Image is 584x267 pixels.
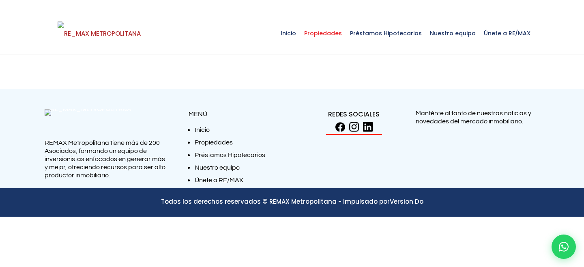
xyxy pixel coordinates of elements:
img: facebook-icon.png [335,122,345,132]
span: Inicio [277,21,300,45]
p: Todos los derechos reservados © REMAX Metropolitana - Impulsado por [45,196,539,207]
img: instagram-icon.png [349,122,359,132]
span: Propiedades [300,21,346,45]
span: Nuestro equipo [426,21,480,45]
a: Nuestro equipo [426,13,480,54]
a: Únete a RE/MAX [195,176,292,188]
p: REDES SOCIALES [292,109,416,119]
a: Nuestro equipo [195,164,292,176]
p: REMAX Metropolitana tiene más de 200 Asociados, formando un equipo de inversionistas enfocados en... [45,139,168,179]
a: Inicio [277,13,300,54]
img: RE_MAX METROPOLITANA [58,22,141,46]
a: Propiedades [300,13,346,54]
a: Préstamos Hipotecarios [346,13,426,54]
p: Manténte al tanto de nuestras noticias y novedades del mercado inmobiliario. [416,109,539,125]
a: Version Do [390,197,423,206]
span: Préstamos Hipotecarios [346,21,426,45]
a: Propiedades [195,138,292,151]
span: Únete a RE/MAX [480,21,535,45]
a: Préstamos Hipotecarios [195,151,292,163]
a: RE/MAX Metropolitana [58,13,141,54]
a: Inicio [195,126,292,138]
p: MENÚ [189,109,292,119]
a: Únete a RE/MAX [480,13,535,54]
img: linkedin-icon.png [363,122,373,132]
img: RE_MAX_METROPOLITANA [45,109,138,137]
